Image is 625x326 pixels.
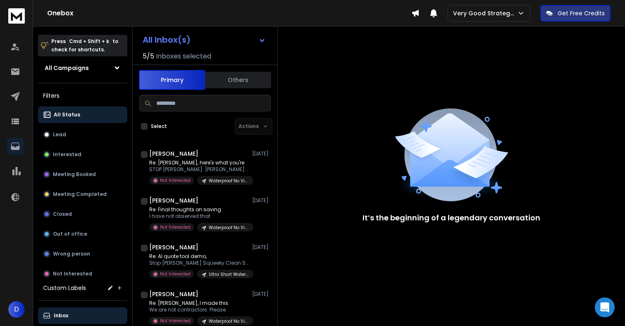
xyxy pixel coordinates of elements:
[363,212,540,224] p: It’s the beginning of a legendary conversation
[149,196,198,205] h1: [PERSON_NAME]
[558,9,605,17] p: Get Free Credits
[53,251,90,257] p: Wrong person
[53,231,87,237] p: Out of office
[38,90,127,101] h3: Filters
[38,307,127,324] button: Inbox
[47,8,411,18] h1: Onebox
[160,318,191,324] p: Not Interested
[209,271,248,278] p: Ultra Short Waterproof no video
[149,213,248,220] p: I have not observed that
[53,171,96,178] p: Meeting Booked
[205,71,271,89] button: Others
[38,106,127,123] button: All Status
[149,243,198,251] h1: [PERSON_NAME]
[143,36,191,44] h1: All Inbox(s)
[149,260,248,266] p: Stop [PERSON_NAME] Squeeky Clean Services Inc. d.b.a
[68,36,110,46] span: Cmd + Shift + k
[53,151,81,158] p: Interested
[38,246,127,262] button: Wrong person
[252,244,271,251] p: [DATE]
[136,31,272,48] button: All Inbox(s)
[38,206,127,222] button: Closed
[149,253,248,260] p: Re: AI quote tool demo,
[160,271,191,277] p: Not Interested
[53,270,92,277] p: Not Interested
[38,146,127,163] button: Interested
[38,166,127,183] button: Meeting Booked
[54,312,68,319] p: Inbox
[8,301,25,318] button: D
[252,150,271,157] p: [DATE]
[209,318,248,324] p: Waterproof No Video
[453,9,517,17] p: Very Good Strategies
[151,123,167,130] label: Select
[143,51,154,61] span: 5 / 5
[149,290,198,298] h1: [PERSON_NAME]
[156,51,211,61] h3: Inboxes selected
[38,266,127,282] button: Not Interested
[53,211,72,217] p: Closed
[53,131,66,138] p: Lead
[53,191,107,198] p: Meeting Completed
[45,64,89,72] h1: All Campaigns
[149,206,248,213] p: Re: Final thoughts on saving
[149,300,248,307] p: Re: [PERSON_NAME], I made this
[8,8,25,24] img: logo
[149,150,198,158] h1: [PERSON_NAME]
[38,226,127,242] button: Out of office
[38,186,127,203] button: Meeting Completed
[209,178,248,184] p: Waterproof No Video
[149,159,248,166] p: Re: [PERSON_NAME], here's what you're
[38,60,127,76] button: All Campaigns
[160,224,191,230] p: Not Interested
[149,166,248,173] p: STOP [PERSON_NAME] [PERSON_NAME] Building Products [PERSON_NAME][EMAIL_ADDRESS][DOMAIN_NAME] 407....
[252,197,271,204] p: [DATE]
[38,126,127,143] button: Lead
[160,177,191,184] p: Not Interested
[54,111,80,118] p: All Status
[209,225,248,231] p: Waterproof No Video
[43,284,86,292] h3: Custom Labels
[139,70,205,90] button: Primary
[149,307,248,313] p: We are not contractors. Please
[595,297,615,317] div: Open Intercom Messenger
[252,291,271,297] p: [DATE]
[51,37,118,54] p: Press to check for shortcuts.
[540,5,611,22] button: Get Free Credits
